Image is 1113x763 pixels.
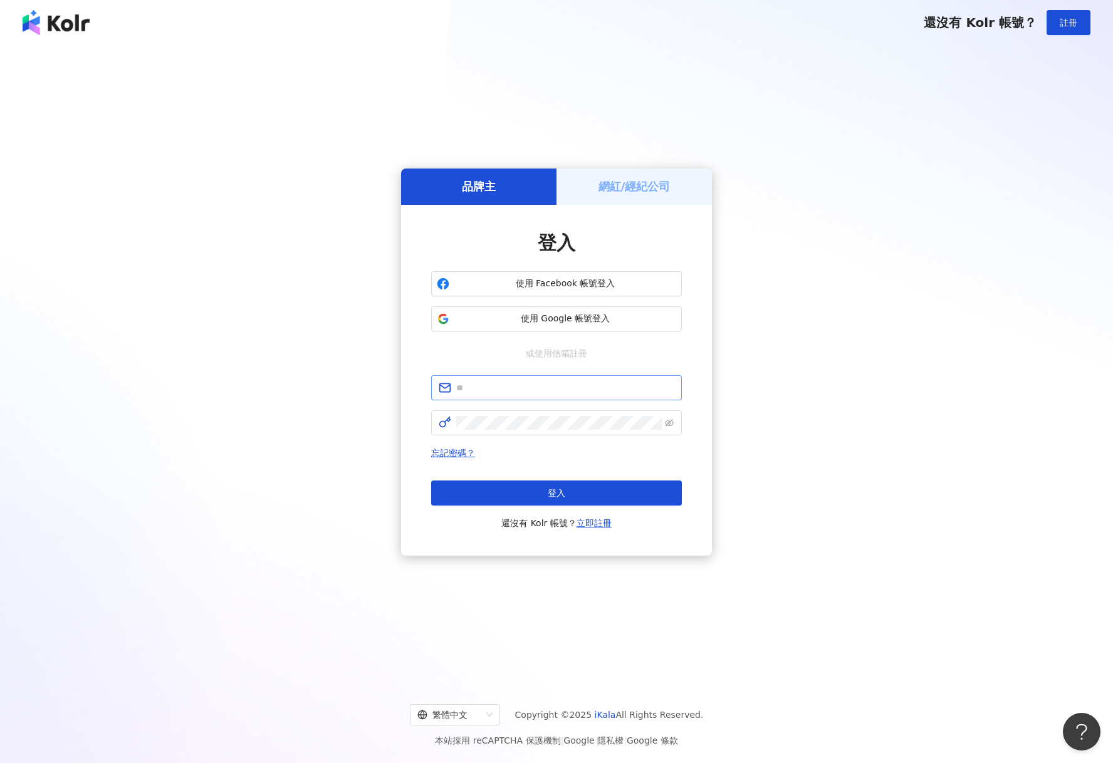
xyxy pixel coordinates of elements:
button: 使用 Facebook 帳號登入 [431,271,682,296]
span: eye-invisible [665,418,674,427]
a: Google 條款 [627,735,678,745]
iframe: Help Scout Beacon - Open [1063,713,1100,750]
span: 登入 [538,232,575,254]
span: 登入 [548,488,565,498]
a: 立即註冊 [577,518,612,528]
span: 或使用信箱註冊 [517,346,596,360]
span: 還沒有 Kolr 帳號？ [924,15,1037,30]
button: 使用 Google 帳號登入 [431,306,682,331]
span: | [624,735,627,745]
span: Copyright © 2025 All Rights Reserved. [515,707,704,722]
div: 繁體中文 [417,705,481,725]
h5: 品牌主 [462,179,496,194]
a: Google 隱私權 [563,735,624,745]
a: 忘記密碼？ [431,448,475,458]
span: 使用 Google 帳號登入 [454,313,676,325]
button: 註冊 [1047,10,1090,35]
a: iKala [595,710,616,720]
img: logo [23,10,90,35]
span: 還沒有 Kolr 帳號？ [501,516,612,531]
h5: 網紅/經紀公司 [598,179,671,194]
span: 本站採用 reCAPTCHA 保護機制 [435,733,677,748]
span: 使用 Facebook 帳號登入 [454,278,676,290]
span: 註冊 [1060,18,1077,28]
span: | [561,735,564,745]
button: 登入 [431,480,682,506]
